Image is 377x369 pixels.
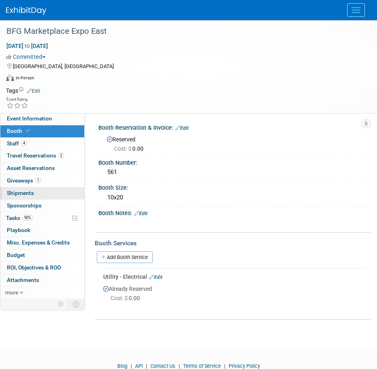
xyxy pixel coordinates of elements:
[97,251,153,263] a: Add Booth Service
[0,125,84,137] a: Booth
[7,152,64,159] span: Travel Reservations
[6,87,40,95] td: Tags
[98,182,371,192] div: Booth Size:
[6,73,367,85] div: Event Format
[7,140,27,147] span: Staff
[7,115,52,122] span: Event Information
[117,363,127,369] a: Blog
[183,363,221,369] a: Terms of Service
[54,299,68,309] td: Personalize Event Tab Strip
[0,287,84,299] a: more
[110,295,143,301] span: 0.00
[95,239,371,248] div: Booth Services
[22,215,33,221] span: 90%
[6,42,48,50] span: [DATE] [DATE]
[7,252,25,258] span: Budget
[0,187,84,199] a: Shipments
[13,63,114,69] span: [GEOGRAPHIC_DATA], [GEOGRAPHIC_DATA]
[7,202,42,209] span: Sponsorships
[129,363,134,369] span: |
[0,249,84,261] a: Budget
[7,264,61,271] span: ROI, Objectives & ROO
[103,281,365,309] div: Already Reserved
[7,239,70,246] span: Misc. Expenses & Credits
[0,113,84,125] a: Event Information
[98,157,371,167] div: Booth Number:
[6,53,49,61] button: Committed
[35,177,41,183] span: 1
[0,200,84,212] a: Sponsorships
[104,133,365,153] div: Reserved
[0,274,84,286] a: Attachments
[6,7,46,15] img: ExhibitDay
[103,273,365,281] div: Utility - Electrical
[104,191,365,204] div: 10x20
[222,363,227,369] span: |
[7,128,31,134] span: Booth
[0,212,84,224] a: Tasks90%
[175,125,189,131] a: Edit
[134,211,148,216] a: Edit
[7,165,55,171] span: Asset Reservations
[229,363,260,369] a: Privacy Policy
[0,224,84,236] a: Playbook
[0,175,84,187] a: Giveaways1
[27,88,40,94] a: Edit
[150,363,175,369] a: Contact Us
[5,289,18,296] span: more
[6,215,33,221] span: Tasks
[7,227,30,233] span: Playbook
[4,24,361,39] div: BFG Marketplace Expo East
[26,129,30,133] i: Booth reservation complete
[7,177,41,184] span: Giveaways
[68,299,85,309] td: Toggle Event Tabs
[114,145,147,152] span: 0.00
[110,295,129,301] span: Cost: $
[104,166,365,178] div: 561
[58,153,64,159] span: 2
[149,274,162,280] a: Edit
[7,190,34,196] span: Shipments
[177,363,182,369] span: |
[0,150,84,162] a: Travel Reservations2
[7,277,39,283] span: Attachments
[114,145,132,152] span: Cost: $
[347,3,365,17] button: Menu
[144,363,149,369] span: |
[23,43,31,49] span: to
[15,75,34,81] div: In-Person
[98,122,371,132] div: Booth Reservation & Invoice:
[21,140,27,146] span: 4
[0,262,84,274] a: ROI, Objectives & ROO
[0,162,84,174] a: Asset Reservations
[0,237,84,249] a: Misc. Expenses & Credits
[0,138,84,150] a: Staff4
[6,97,28,102] div: Event Rating
[98,207,371,218] div: Booth Notes:
[135,363,143,369] a: API
[6,75,14,81] img: Format-Inperson.png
